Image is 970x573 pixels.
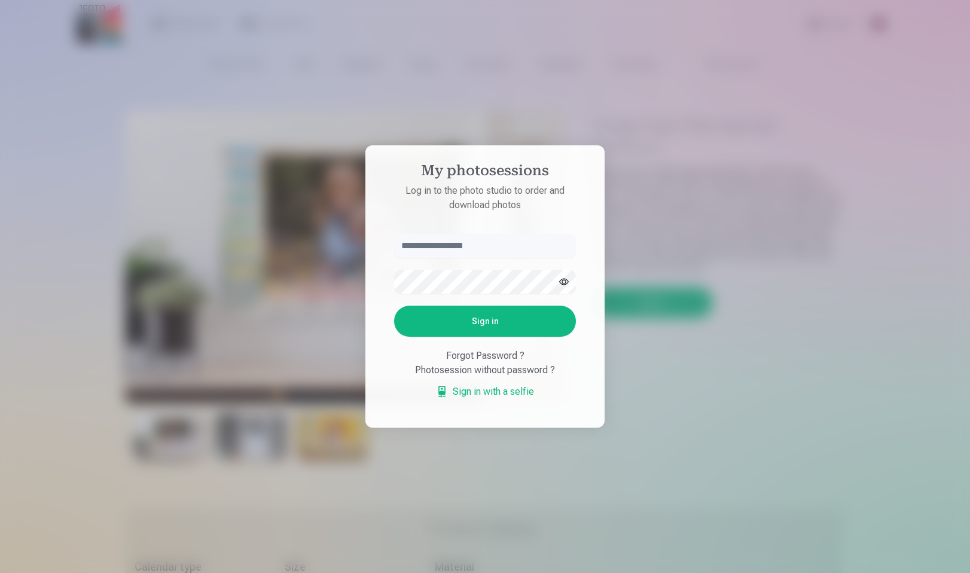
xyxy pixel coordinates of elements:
[436,385,534,399] a: Sign in with a selfie
[394,306,576,337] button: Sign in
[394,349,576,363] div: Forgot Password ?
[382,184,588,212] p: Log in to the photo studio to order and download photos
[394,363,576,377] div: Photosession without password ?
[382,162,588,184] h4: My photosessions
